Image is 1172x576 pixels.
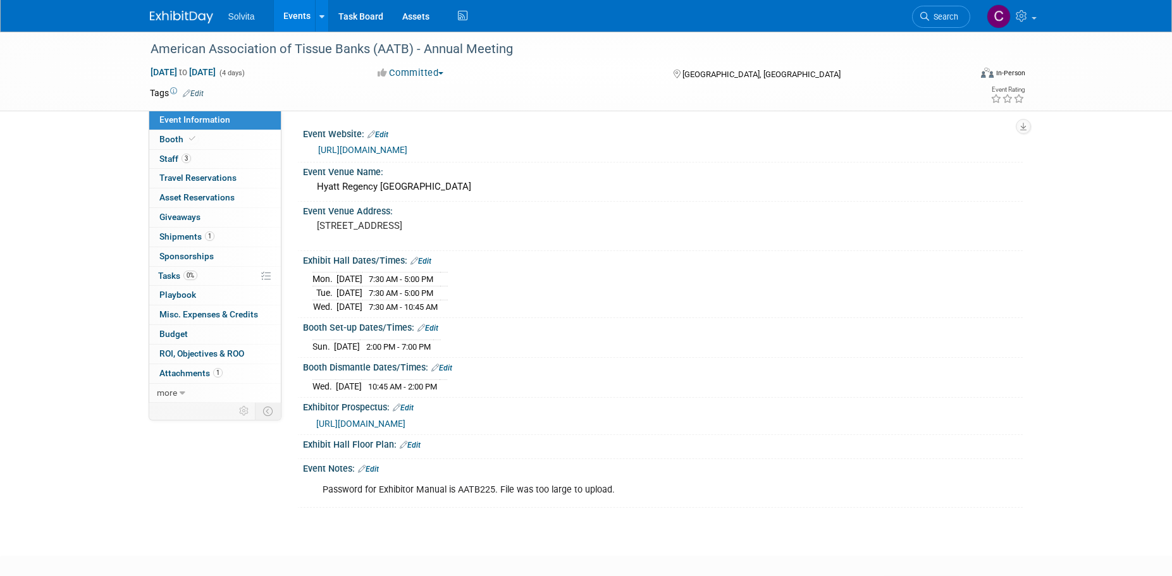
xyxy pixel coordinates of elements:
[159,173,237,183] span: Travel Reservations
[159,290,196,300] span: Playbook
[312,379,336,393] td: Wed.
[150,87,204,99] td: Tags
[159,368,223,378] span: Attachments
[393,403,414,412] a: Edit
[896,66,1026,85] div: Event Format
[336,273,362,286] td: [DATE]
[159,154,191,164] span: Staff
[369,288,433,298] span: 7:30 AM - 5:00 PM
[358,465,379,474] a: Edit
[929,12,958,21] span: Search
[314,477,884,503] div: Password for Exhibitor Manual is AATB225. File was too large to upload.
[318,145,407,155] a: [URL][DOMAIN_NAME]
[303,435,1023,451] div: Exhibit Hall Floor Plan:
[149,111,281,130] a: Event Information
[317,220,589,231] pre: [STREET_ADDRESS]
[146,38,951,61] div: American Association of Tissue Banks (AATB) - Annual Meeting
[682,70,841,79] span: [GEOGRAPHIC_DATA], [GEOGRAPHIC_DATA]
[183,89,204,98] a: Edit
[159,251,214,261] span: Sponsorships
[159,329,188,339] span: Budget
[410,257,431,266] a: Edit
[303,459,1023,475] div: Event Notes:
[149,345,281,364] a: ROI, Objectives & ROO
[303,251,1023,267] div: Exhibit Hall Dates/Times:
[417,324,438,333] a: Edit
[431,364,452,372] a: Edit
[189,135,195,142] i: Booth reservation complete
[312,177,1013,197] div: Hyatt Regency [GEOGRAPHIC_DATA]
[159,114,230,125] span: Event Information
[150,66,216,78] span: [DATE] [DATE]
[149,305,281,324] a: Misc. Expenses & Credits
[369,302,438,312] span: 7:30 AM - 10:45 AM
[213,368,223,377] span: 1
[303,358,1023,374] div: Booth Dismantle Dates/Times:
[149,228,281,247] a: Shipments1
[373,66,448,80] button: Committed
[218,69,245,77] span: (4 days)
[303,162,1023,178] div: Event Venue Name:
[255,403,281,419] td: Toggle Event Tabs
[981,68,994,78] img: Format-Inperson.png
[182,154,191,163] span: 3
[159,309,258,319] span: Misc. Expenses & Credits
[177,67,189,77] span: to
[233,403,256,419] td: Personalize Event Tab Strip
[159,212,200,222] span: Giveaways
[159,192,235,202] span: Asset Reservations
[368,382,437,391] span: 10:45 AM - 2:00 PM
[369,274,433,284] span: 7:30 AM - 5:00 PM
[987,4,1011,28] img: Cindy Miller
[149,384,281,403] a: more
[149,286,281,305] a: Playbook
[367,130,388,139] a: Edit
[159,231,214,242] span: Shipments
[149,247,281,266] a: Sponsorships
[303,318,1023,334] div: Booth Set-up Dates/Times:
[158,271,197,281] span: Tasks
[336,286,362,300] td: [DATE]
[303,398,1023,414] div: Exhibitor Prospectus:
[996,68,1025,78] div: In-Person
[312,340,334,353] td: Sun.
[149,208,281,227] a: Giveaways
[159,134,198,144] span: Booth
[312,286,336,300] td: Tue.
[157,388,177,398] span: more
[312,273,336,286] td: Mon.
[150,11,213,23] img: ExhibitDay
[336,379,362,393] td: [DATE]
[149,364,281,383] a: Attachments1
[400,441,421,450] a: Edit
[149,169,281,188] a: Travel Reservations
[316,419,405,429] a: [URL][DOMAIN_NAME]
[205,231,214,241] span: 1
[303,125,1023,141] div: Event Website:
[334,340,360,353] td: [DATE]
[912,6,970,28] a: Search
[149,267,281,286] a: Tasks0%
[149,325,281,344] a: Budget
[336,300,362,313] td: [DATE]
[149,130,281,149] a: Booth
[312,300,336,313] td: Wed.
[990,87,1025,93] div: Event Rating
[159,348,244,358] span: ROI, Objectives & ROO
[228,11,255,21] span: Solvita
[149,188,281,207] a: Asset Reservations
[303,202,1023,218] div: Event Venue Address:
[183,271,197,280] span: 0%
[149,150,281,169] a: Staff3
[366,342,431,352] span: 2:00 PM - 7:00 PM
